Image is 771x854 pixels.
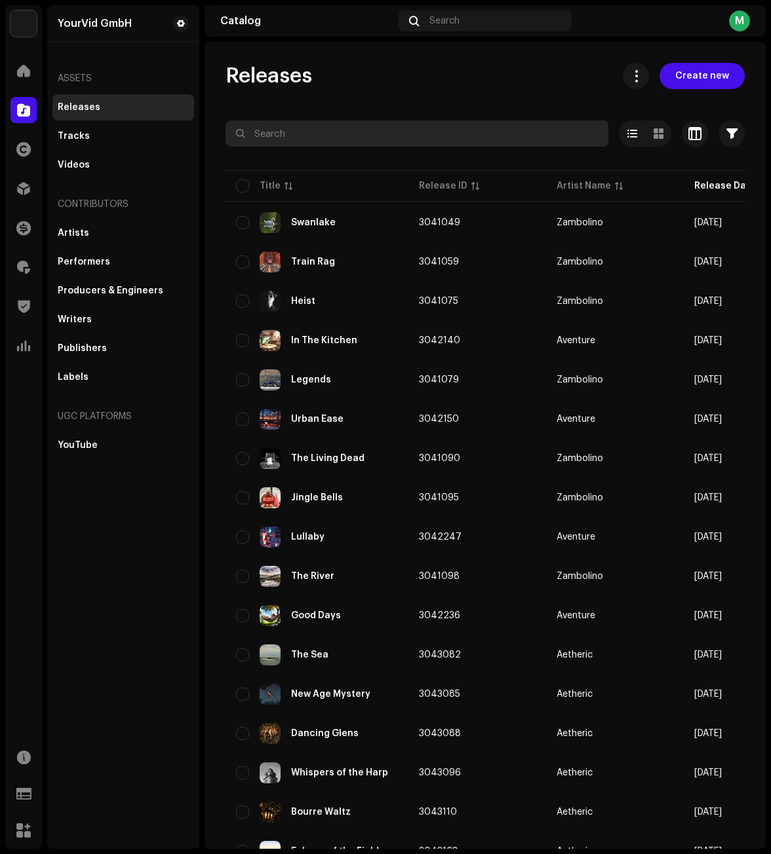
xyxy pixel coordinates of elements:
div: The River [291,572,334,581]
img: a71476b0-e47d-4aaf-958a-9872d5dc0474 [260,487,281,508]
span: Nov 28, 2025 [694,532,722,542]
re-m-nav-item: YouTube [52,432,194,458]
img: 3be89ee8-ec21-4c46-af72-3cde615c9a97 [260,723,281,744]
div: Zambolino [557,218,603,227]
span: 3042236 [419,611,460,620]
div: Good Days [291,611,341,620]
div: Swanlake [291,218,336,227]
img: 56c9579b-f55a-4c2f-b8f1-4bd5a2f08d37 [260,527,281,548]
img: 0e2ed8cd-6b70-49ae-bfcc-1e04486f7781 [260,409,281,430]
span: 3041049 [419,218,460,227]
img: 2a36c005-d851-4540-92ad-928ce4bb66de [260,330,281,351]
span: 3041098 [419,572,460,581]
div: Bourre Waltz [291,808,351,817]
span: 3042140 [419,336,460,345]
div: Title [260,179,281,193]
span: Aventure [557,532,673,542]
div: Aventure [557,415,595,424]
re-m-nav-item: Performers [52,249,194,275]
span: Releases [226,63,312,89]
div: Aetheric [557,650,593,659]
img: 93c5c35e-8612-48ea-b516-14f9d93d558b [260,212,281,233]
span: Dec 4, 2025 [694,454,722,463]
img: f0e642e5-8e69-4484-9a6d-42a177c69d6f [260,644,281,665]
div: Zambolino [557,493,603,502]
span: Nov 15, 2025 [694,729,722,738]
span: Aventure [557,415,673,424]
input: Search [226,121,608,147]
div: Aetheric [557,690,593,699]
div: Lullaby [291,532,325,542]
span: Aventure [557,611,673,620]
img: 4f25ad48-6bef-4350-8ab1-65cc3c1f2b0b [260,762,281,783]
span: 3041090 [419,454,460,463]
span: Dec 12, 2025 [694,336,722,345]
span: Dec 11, 2025 [694,375,722,384]
span: 3042247 [419,532,462,542]
re-m-nav-item: Publishers [52,335,194,362]
div: Zambolino [557,297,603,306]
div: Dancing Glens [291,729,359,738]
span: Aventure [557,336,673,345]
re-m-nav-item: Releases [52,94,194,121]
div: Aetheric [557,729,593,738]
span: Nov 21, 2025 [694,611,722,620]
span: 3043096 [419,768,461,777]
span: Zambolino [557,218,673,227]
div: Performers [58,257,110,267]
span: Dec 18, 2025 [694,297,722,306]
span: Zambolino [557,375,673,384]
div: Heist [291,297,315,306]
img: 04ebb86d-6749-4c82-926d-e3e629835927 [260,369,281,390]
div: Train Rag [291,257,335,267]
div: The Sea [291,650,328,659]
span: Nov 15, 2025 [694,768,722,777]
span: 3043082 [419,650,461,659]
div: Aventure [557,532,595,542]
span: Zambolino [557,257,673,267]
span: Aetheric [557,768,673,777]
span: Zambolino [557,297,673,306]
div: Urban Ease [291,415,344,424]
div: Artist Name [557,179,611,193]
span: Zambolino [557,572,673,581]
div: Zambolino [557,375,603,384]
div: Videos [58,160,90,170]
span: Zambolino [557,493,673,502]
div: Labels [58,372,89,382]
span: 3042150 [419,415,459,424]
span: Aetheric [557,729,673,738]
div: Whispers of the Harp [291,768,388,777]
div: UGC Platforms [52,401,194,432]
span: 3041075 [419,297,458,306]
span: 3041059 [419,257,459,267]
re-a-nav-header: Assets [52,63,194,94]
img: b87929d0-4dab-426a-b372-9982bf230620 [260,291,281,312]
div: In The Kitchen [291,336,357,345]
span: Dec 25, 2025 [694,257,722,267]
div: Catalog [220,16,393,26]
img: eaf6e29c-ca94-4a45-904d-c9c4d715140b [10,10,37,37]
span: 3043085 [419,690,460,699]
div: YouTube [58,440,98,451]
span: Create new [675,63,729,89]
span: 3041079 [419,375,459,384]
img: 5778a85a-ff76-473d-a66b-9c890b664c5c [260,566,281,587]
span: Nov 15, 2025 [694,690,722,699]
div: Jingle Bells [291,493,343,502]
span: 3043088 [419,729,461,738]
span: Nov 15, 2025 [694,650,722,659]
button: Create new [660,63,745,89]
div: Release ID [419,179,467,193]
div: Artists [58,228,89,238]
span: 3041095 [419,493,459,502]
re-m-nav-item: Writers [52,306,194,333]
span: Zambolino [557,454,673,463]
div: Legends [291,375,331,384]
div: Producers & Engineers [58,286,163,296]
img: c40e2464-ecbe-4b16-8eb2-cbbbe4387ef9 [260,605,281,626]
span: Nov 15, 2025 [694,808,722,817]
img: 826732bf-da30-4299-a077-485f8eab41a0 [260,251,281,272]
re-m-nav-item: Producers & Engineers [52,278,194,304]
